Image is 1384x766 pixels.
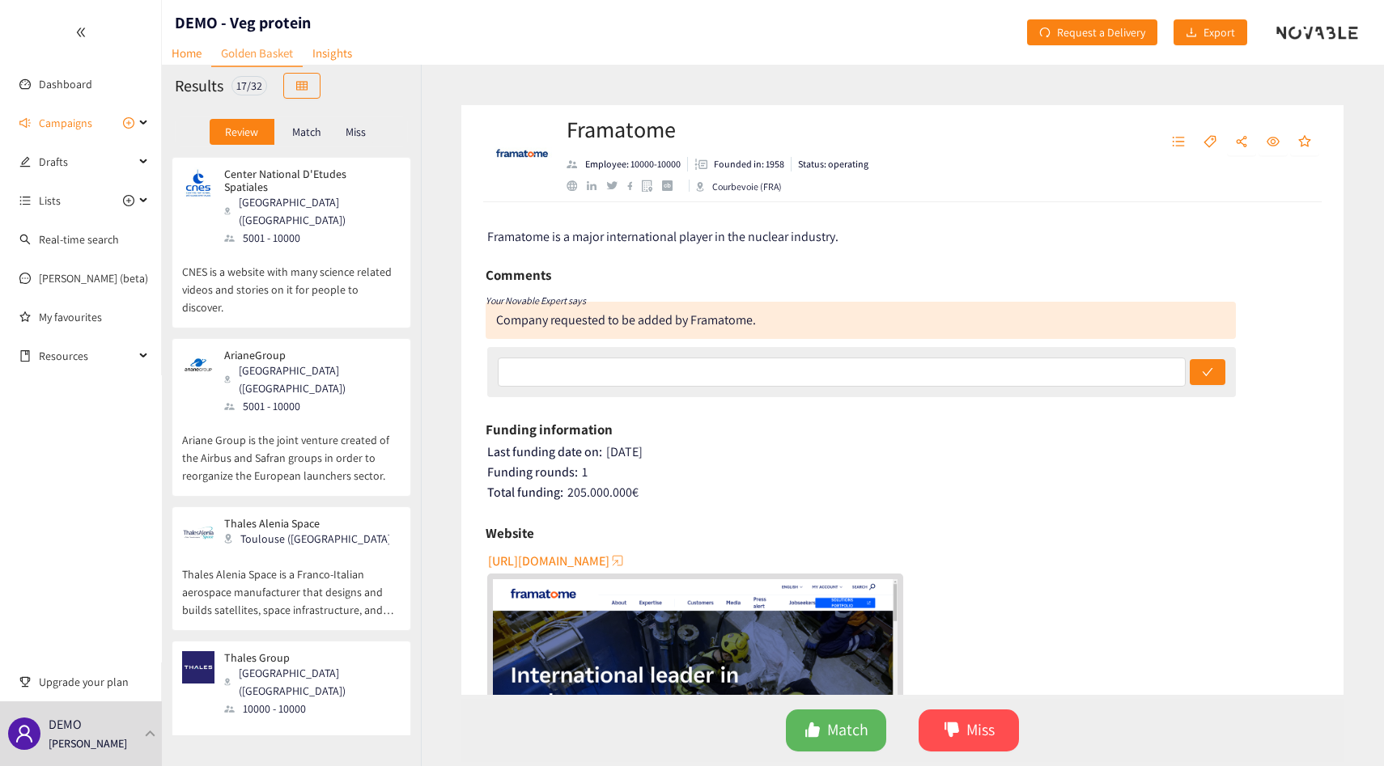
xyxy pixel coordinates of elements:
span: download [1186,27,1197,40]
div: Courbevoie (FRA) [696,180,782,194]
span: edit [19,156,31,167]
a: facebook [627,181,643,190]
img: Snapshot of the company's website [182,349,214,381]
h6: Website [486,521,534,545]
span: star [1298,135,1311,150]
a: google maps [642,180,662,192]
p: Thales Alenia Space [224,517,389,530]
span: user [15,724,34,743]
span: plus-circle [123,195,134,206]
span: check [1202,366,1213,379]
button: unordered-list [1164,129,1193,155]
a: [PERSON_NAME] (beta) [39,271,148,286]
button: table [283,73,321,99]
p: Founded in: 1958 [714,157,784,171]
span: dislike [944,722,960,740]
img: Snapshot of the company's website [182,651,214,683]
button: redoRequest a Delivery [1027,19,1157,45]
div: [GEOGRAPHIC_DATA] ([GEOGRAPHIC_DATA]) [224,664,399,700]
a: twitter [606,181,626,189]
span: Match [827,717,868,743]
p: Thales Alenia Space is a Franco-Italian aerospace manufacturer that designs and builds satellites... [182,549,401,619]
span: Drafts [39,146,134,178]
button: tag [1195,129,1225,155]
span: Last funding date on: [487,443,602,460]
button: check [1190,359,1225,385]
div: Toulouse ([GEOGRAPHIC_DATA]) [224,530,399,548]
p: ArianeGroup [224,349,389,362]
img: Company Logo [490,121,554,186]
p: CNES is a website with many science related videos and stories on it for people to discover. [182,247,401,316]
span: Request a Delivery [1057,23,1145,41]
span: Funding rounds: [487,463,578,480]
span: book [19,350,31,362]
button: [URL][DOMAIN_NAME] [488,548,626,573]
span: double-left [75,27,87,38]
span: unordered-list [19,195,31,206]
span: sound [19,117,31,129]
span: tag [1204,135,1216,150]
img: Snapshot of the company's website [182,167,214,200]
p: Miss [346,125,366,138]
span: table [296,80,308,93]
div: [GEOGRAPHIC_DATA] ([GEOGRAPHIC_DATA]) [224,362,399,397]
a: My favourites [39,301,149,333]
div: 17 / 32 [231,76,267,95]
span: share-alt [1235,135,1248,150]
a: crunchbase [662,180,682,191]
h1: DEMO - Veg protein [175,11,311,34]
p: Review [225,125,258,138]
li: Employees [567,157,688,171]
span: unordered-list [1172,135,1185,150]
li: Status [792,157,868,171]
iframe: Chat Widget [1113,591,1384,766]
button: share-alt [1227,129,1256,155]
button: dislikeMiss [919,709,1019,751]
span: Resources [39,340,134,372]
img: Snapshot of the company's website [182,517,214,549]
div: 10000 - 10000 [224,700,399,717]
span: Miss [966,717,995,743]
p: [PERSON_NAME] [49,734,127,752]
a: website [567,180,587,191]
h2: Framatome [567,113,868,146]
span: Total funding: [487,484,563,501]
span: redo [1039,27,1051,40]
a: Home [162,40,211,66]
div: Widget de chat [1113,591,1384,766]
p: Center National D'Etudes Spatiales [224,167,389,193]
button: downloadExport [1174,19,1247,45]
span: Framatome is a major international player in the nuclear industry. [487,228,838,245]
button: likeMatch [786,709,886,751]
p: Status: operating [798,157,868,171]
span: trophy [19,676,31,688]
span: Export [1204,23,1235,41]
li: Founded in year [688,157,792,171]
span: Upgrade your plan [39,666,149,698]
h6: Comments [486,263,551,287]
a: linkedin [587,181,606,191]
div: [DATE] [487,444,1320,460]
span: [URL][DOMAIN_NAME] [488,551,609,571]
div: Company requested to be added by Framatome. [496,311,756,328]
a: Dashboard [39,77,92,91]
a: Real-time search [39,232,119,247]
div: 5001 - 10000 [224,229,399,247]
a: Insights [303,40,362,66]
button: star [1290,129,1319,155]
h2: Results [175,74,223,97]
button: eye [1259,129,1288,155]
p: Employee: 10000-10000 [585,157,681,171]
p: DEMO [49,714,82,734]
h6: Funding information [486,417,613,442]
p: Match [292,125,321,138]
span: Lists [39,184,61,217]
p: Thales Group [224,651,389,664]
div: 5001 - 10000 [224,397,399,415]
a: Golden Basket [211,40,303,67]
span: like [805,722,821,740]
div: 1 [487,464,1320,480]
span: plus-circle [123,117,134,129]
div: [GEOGRAPHIC_DATA] ([GEOGRAPHIC_DATA]) [224,193,399,229]
div: 205.000.000 € [487,485,1320,501]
